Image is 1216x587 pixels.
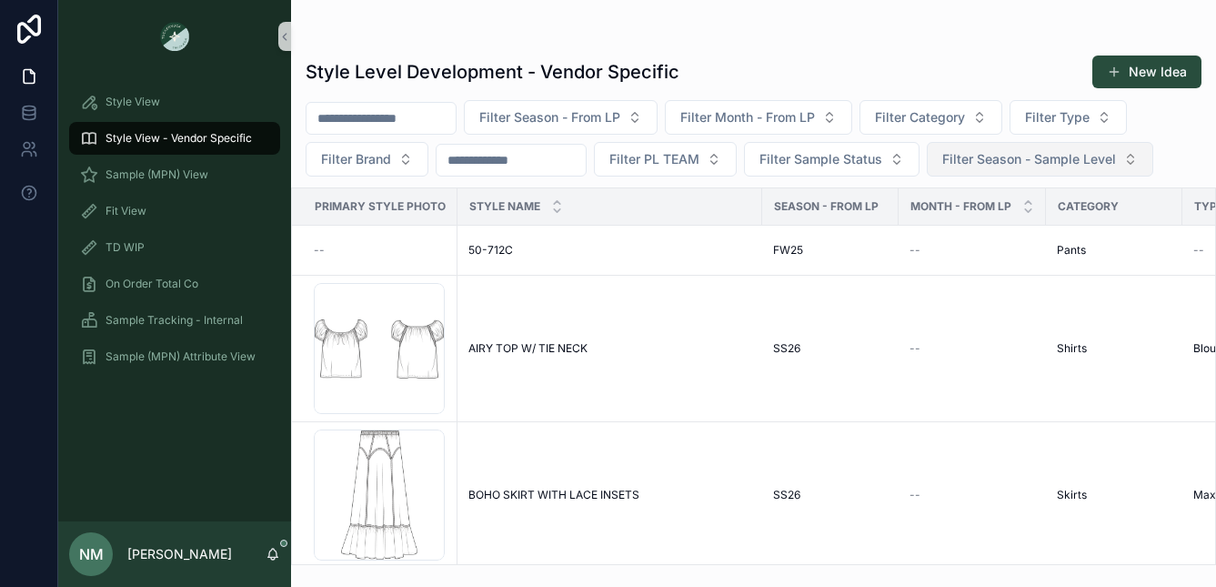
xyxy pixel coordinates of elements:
[773,341,800,356] span: SS26
[106,277,198,291] span: On Order Total Co
[1057,488,1087,502] span: Skirts
[69,86,280,118] a: Style View
[314,243,325,258] span: --
[106,131,252,146] span: Style View - Vendor Specific
[468,243,751,258] a: 50-712C
[468,488,751,502] a: BOHO SKIRT WITH LACE INSETS
[665,100,852,135] button: Select Button
[942,150,1116,168] span: Filter Season - Sample Level
[859,100,1002,135] button: Select Button
[773,243,888,258] a: FW25
[106,240,145,255] span: TD WIP
[773,488,800,502] span: SS26
[479,108,620,127] span: Filter Season - From LP
[773,341,888,356] a: SS26
[468,341,588,356] span: AIRY TOP W/ TIE NECK
[321,150,391,168] span: Filter Brand
[106,349,256,364] span: Sample (MPN) Attribute View
[1092,56,1201,88] button: New Idea
[106,95,160,109] span: Style View
[759,150,882,168] span: Filter Sample Status
[106,167,208,182] span: Sample (MPN) View
[468,488,639,502] span: BOHO SKIRT WITH LACE INSETS
[909,243,1035,258] a: --
[106,204,146,218] span: Fit View
[744,142,920,177] button: Select Button
[69,231,280,264] a: TD WIP
[1058,199,1119,214] span: Category
[306,142,428,177] button: Select Button
[315,199,446,214] span: Primary Style Photo
[909,488,920,502] span: --
[910,199,1011,214] span: Month - From LP
[594,142,737,177] button: Select Button
[609,150,699,168] span: Filter PL TEAM
[69,122,280,155] a: Style View - Vendor Specific
[69,158,280,191] a: Sample (MPN) View
[69,340,280,373] a: Sample (MPN) Attribute View
[69,195,280,228] a: Fit View
[1057,243,1171,258] a: Pants
[774,199,879,214] span: Season - From LP
[314,243,447,258] a: --
[106,313,243,328] span: Sample Tracking - Internal
[1057,341,1087,356] span: Shirts
[909,341,920,356] span: --
[773,243,803,258] span: FW25
[1057,488,1171,502] a: Skirts
[468,341,751,356] a: AIRY TOP W/ TIE NECK
[160,22,189,51] img: App logo
[58,73,291,397] div: scrollable content
[909,488,1035,502] a: --
[1057,243,1086,258] span: Pants
[927,142,1153,177] button: Select Button
[909,341,1035,356] a: --
[79,543,104,565] span: NM
[875,108,965,127] span: Filter Category
[69,268,280,300] a: On Order Total Co
[468,243,513,258] span: 50-712C
[69,304,280,337] a: Sample Tracking - Internal
[909,243,920,258] span: --
[1193,243,1204,258] span: --
[1010,100,1127,135] button: Select Button
[469,199,540,214] span: Style Name
[464,100,658,135] button: Select Button
[127,545,232,563] p: [PERSON_NAME]
[1025,108,1090,127] span: Filter Type
[306,59,679,85] h1: Style Level Development - Vendor Specific
[680,108,815,127] span: Filter Month - From LP
[773,488,888,502] a: SS26
[1057,341,1171,356] a: Shirts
